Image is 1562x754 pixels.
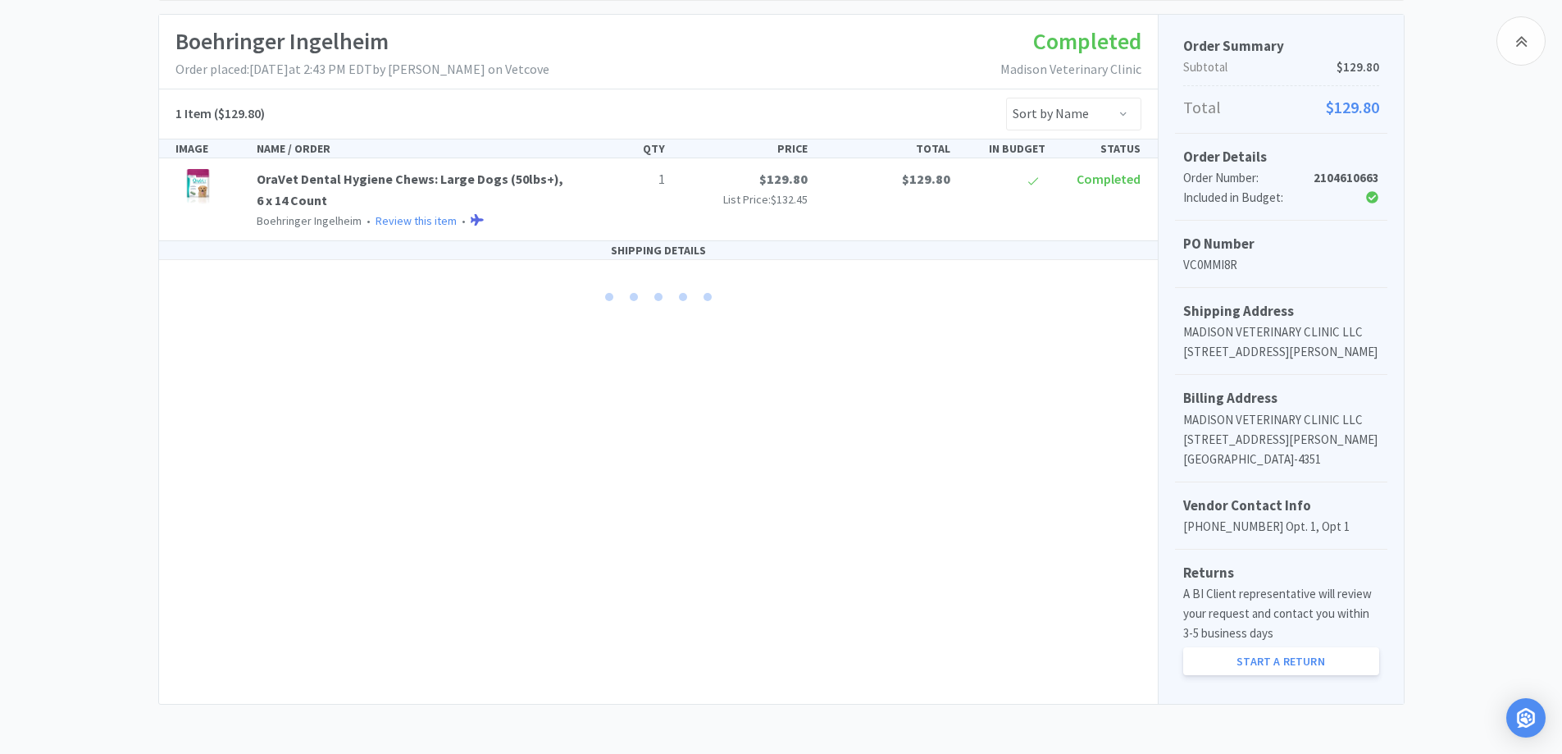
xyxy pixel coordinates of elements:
[175,103,265,125] h5: ($129.80)
[771,192,808,207] span: $132.45
[1183,495,1379,517] h5: Vendor Contact Info
[376,213,457,228] a: Review this item
[957,139,1052,158] div: IN BUDGET
[1183,562,1379,584] h5: Returns
[672,139,814,158] div: PRICE
[257,213,362,228] span: Boehringer Ingelheim
[1183,584,1379,643] p: A BI Client representative will review your request and contact you within 3-5 business days
[576,139,672,158] div: QTY
[1314,170,1379,185] strong: 2104610663
[175,59,549,80] p: Order placed: [DATE] at 2:43 PM EDT by [PERSON_NAME] on Vetcove
[1183,300,1379,322] h5: Shipping Address
[1183,450,1379,469] p: [GEOGRAPHIC_DATA]-4351
[1183,35,1379,57] h5: Order Summary
[1506,698,1546,738] div: Open Intercom Messenger
[814,139,957,158] div: TOTAL
[175,105,212,121] span: 1 Item
[250,139,576,158] div: NAME / ORDER
[1183,255,1379,275] p: VC0MMI8R
[1183,94,1379,121] p: Total
[175,23,549,60] h1: Boehringer Ingelheim
[1033,26,1141,56] span: Completed
[1077,171,1141,187] span: Completed
[1183,387,1379,409] h5: Billing Address
[175,169,221,205] img: 49729a32df6f4e3cb1b32acac8e575d9_487091.png
[159,241,1158,260] div: SHIPPING DETAILS
[1337,57,1379,77] span: $129.80
[459,213,468,228] span: •
[1183,146,1379,168] h5: Order Details
[902,171,950,187] span: $129.80
[1183,168,1314,188] div: Order Number:
[1052,139,1147,158] div: STATUS
[364,213,373,228] span: •
[1326,94,1379,121] span: $129.80
[1183,430,1379,450] p: [STREET_ADDRESS][PERSON_NAME]
[1183,410,1379,430] p: MADISON VETERINARY CLINIC LLC
[759,171,808,187] span: $129.80
[583,169,665,190] p: 1
[1000,59,1141,80] p: Madison Veterinary Clinic
[1183,233,1379,255] h5: PO Number
[1183,322,1379,362] p: MADISON VETERINARY CLINIC LLC [STREET_ADDRESS][PERSON_NAME]
[169,139,251,158] div: IMAGE
[1183,57,1379,77] p: Subtotal
[1183,517,1379,537] p: [PHONE_NUMBER] Opt. 1, Opt 1
[1183,647,1379,675] a: Start a Return
[257,171,563,208] a: OraVet Dental Hygiene Chews: Large Dogs (50lbs+), 6 x 14 Count
[1183,188,1314,208] div: Included in Budget:
[678,190,808,208] p: List Price:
